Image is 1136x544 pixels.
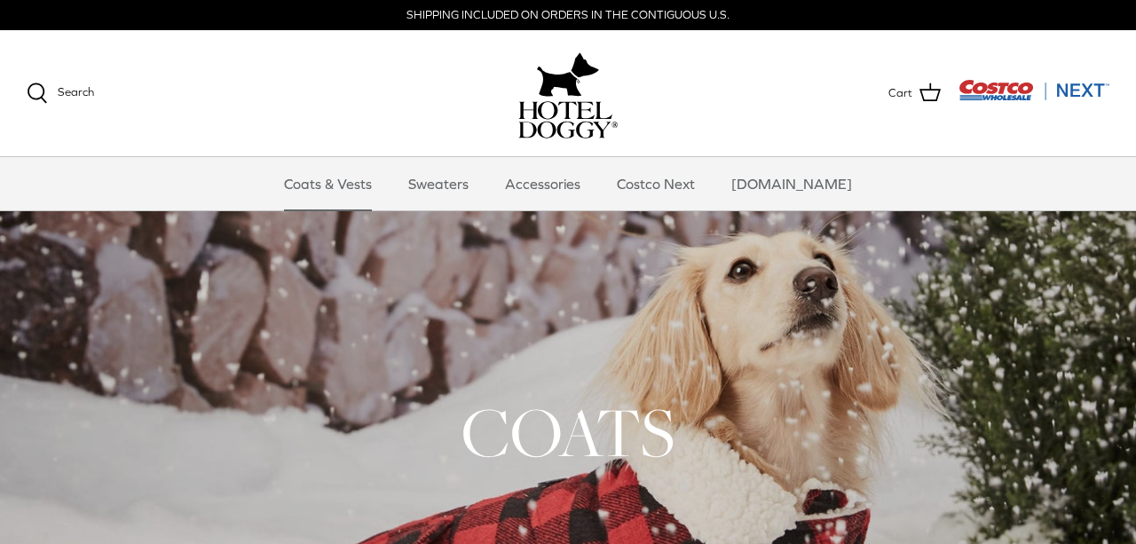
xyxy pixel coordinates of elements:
[888,82,941,105] a: Cart
[601,157,711,210] a: Costco Next
[958,91,1109,104] a: Visit Costco Next
[888,84,912,103] span: Cart
[268,157,388,210] a: Coats & Vests
[58,85,94,99] span: Search
[715,157,868,210] a: [DOMAIN_NAME]
[518,48,618,138] a: hoteldoggy.com hoteldoggycom
[489,157,596,210] a: Accessories
[958,79,1109,101] img: Costco Next
[27,389,1109,476] h1: COATS
[392,157,485,210] a: Sweaters
[518,101,618,138] img: hoteldoggycom
[537,48,599,101] img: hoteldoggy.com
[27,83,94,104] a: Search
